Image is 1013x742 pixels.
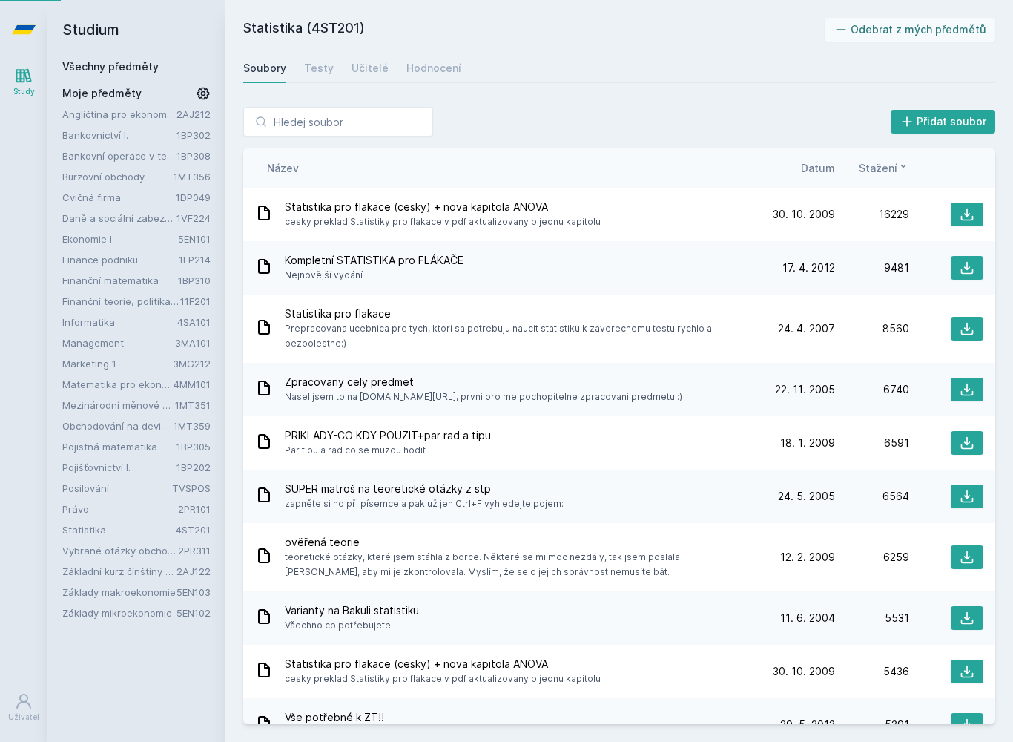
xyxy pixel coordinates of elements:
[62,86,142,101] span: Moje předměty
[176,524,211,536] a: 4ST201
[285,603,419,618] span: Varianty na Bakuli statistiku
[176,586,211,598] a: 5EN103
[285,268,463,283] span: Nejnovější vydání
[176,462,211,473] a: 1BP202
[285,672,601,686] span: cesky preklad Statistiky pro flakace v pdf aktualizovany o jednu kapitolu
[62,107,176,122] a: Angličtina pro ekonomická studia 2 (B2/C1)
[285,550,755,580] span: teoretické otázky, které jsem stáhla z borce. Některé se mi moc nezdály, tak jsem poslala [PERSON...
[835,260,909,275] div: 9481
[780,436,835,450] span: 18. 1. 2009
[62,60,159,73] a: Všechny předměty
[176,150,211,162] a: 1BP308
[285,535,755,550] span: ověřená teorie
[176,607,211,619] a: 5EN102
[835,550,909,565] div: 6259
[285,306,755,321] span: Statistika pro flakace
[243,18,825,42] h2: Statistika (4ST201)
[352,61,389,76] div: Učitelé
[62,605,176,620] a: Základy mikroekonomie
[859,160,909,176] button: Stažení
[176,565,211,577] a: 2AJ122
[177,316,211,328] a: 4SA101
[285,390,682,404] span: Nasel jsem to na [DOMAIN_NAME][URL], prvni pro me pochopitelne zpracovani predmetu :)
[835,321,909,336] div: 8560
[62,211,176,226] a: Daně a sociální zabezpečení
[835,664,909,679] div: 5436
[835,382,909,397] div: 6740
[62,315,177,329] a: Informatika
[173,358,211,370] a: 3MG212
[778,489,835,504] span: 24. 5. 2005
[778,321,835,336] span: 24. 4. 2007
[8,712,39,723] div: Uživatel
[773,664,835,679] span: 30. 10. 2009
[176,191,211,203] a: 1DP049
[773,207,835,222] span: 30. 10. 2009
[62,585,176,600] a: Základy makroekonomie
[62,564,176,579] a: Základní kurz čínštiny B (A1)
[175,399,211,411] a: 1MT351
[780,550,835,565] span: 12. 2. 2009
[62,522,176,537] a: Statistika
[891,110,996,134] a: Přidat soubor
[835,611,909,626] div: 5531
[62,232,178,246] a: Ekonomie I.
[176,212,211,224] a: 1VF224
[835,436,909,450] div: 6591
[176,441,211,453] a: 1BP305
[285,200,601,214] span: Statistika pro flakace (cesky) + nova kapitola ANOVA
[285,375,682,390] span: Zpracovany cely predmet
[285,428,491,443] span: PRIKLADY-CO KDY POUZIT+par rad a tipu
[835,718,909,732] div: 5391
[859,160,897,176] span: Stažení
[825,18,996,42] button: Odebrat z mých předmětů
[174,420,211,432] a: 1MT359
[176,129,211,141] a: 1BP302
[285,657,601,672] span: Statistika pro flakace (cesky) + nova kapitola ANOVA
[285,253,463,268] span: Kompletní STATISTIKA pro FLÁKAČE
[179,254,211,266] a: 1FP214
[178,545,211,556] a: 2PR311
[243,53,286,83] a: Soubory
[180,295,211,307] a: 11F201
[285,496,564,511] span: zapněte si ho při písemce a pak už jen Ctrl+F vyhledejte pojem:
[835,489,909,504] div: 6564
[62,502,178,516] a: Právo
[3,685,44,730] a: Uživatel
[62,190,176,205] a: Cvičná firma
[782,260,835,275] span: 17. 4. 2012
[406,61,461,76] div: Hodnocení
[175,337,211,349] a: 3MA101
[178,233,211,245] a: 5EN101
[62,128,176,142] a: Bankovnictví I.
[835,207,909,222] div: 16229
[62,252,179,267] a: Finance podniku
[352,53,389,83] a: Učitelé
[62,377,174,392] a: Matematika pro ekonomy
[285,482,564,496] span: SUPER matroš na teoretické otázky z stp
[780,718,835,732] span: 29. 5. 2013
[62,481,172,496] a: Posilování
[62,148,176,163] a: Bankovní operace v teorii a praxi
[285,321,755,351] span: Prepracovana ucebnica pre tych, ktori sa potrebuju naucit statistiku k zaverecnemu testu rychlo a...
[243,61,286,76] div: Soubory
[285,618,419,633] span: Všechno co potřebujete
[285,443,491,458] span: Par tipu a rad co se muzou hodit
[62,169,174,184] a: Burzovní obchody
[285,710,521,725] span: Vše potřebné k ZT!!
[801,160,835,176] span: Datum
[3,59,44,105] a: Study
[13,86,35,97] div: Study
[62,356,173,371] a: Marketing 1
[285,214,601,229] span: cesky preklad Statistiky pro flakace v pdf aktualizovany o jednu kapitolu
[62,335,175,350] a: Management
[62,460,176,475] a: Pojišťovnictví I.
[243,107,433,137] input: Hledej soubor
[174,171,211,183] a: 1MT356
[62,543,178,558] a: Vybrané otázky obchodního práva
[267,160,299,176] button: Název
[304,53,334,83] a: Testy
[780,611,835,626] span: 11. 6. 2004
[775,382,835,397] span: 22. 11. 2005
